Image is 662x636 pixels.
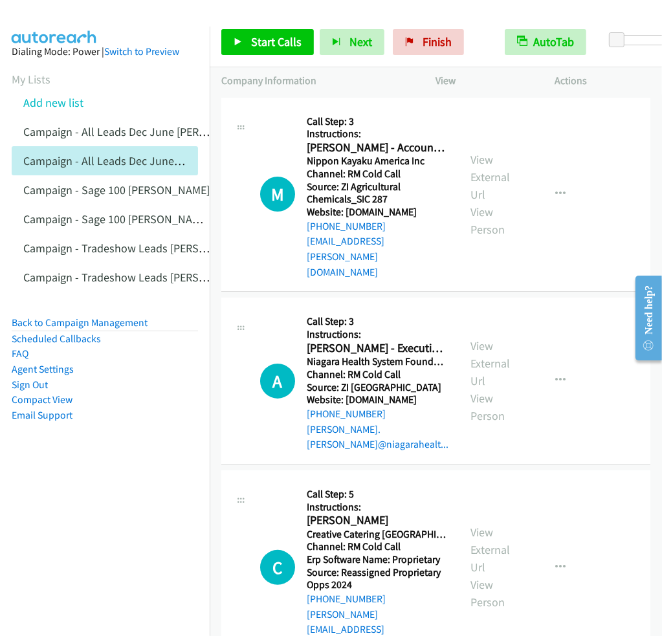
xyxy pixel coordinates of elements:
a: Campaign - Tradeshow Leads [PERSON_NAME] Cloned [23,270,289,285]
h5: Source: ZI [GEOGRAPHIC_DATA] [307,381,448,394]
a: View External Url [471,525,511,575]
button: Next [320,29,384,55]
a: Campaign - All Leads Dec June [PERSON_NAME] [23,124,258,139]
p: View [436,73,532,89]
a: View Person [471,577,505,609]
a: [PERSON_NAME].[PERSON_NAME]@niagarahealt... [307,423,448,451]
a: My Lists [12,72,50,87]
h5: Channel: RM Cold Call [307,168,448,181]
h5: Creative Catering [GEOGRAPHIC_DATA] [307,528,448,541]
h5: Instructions: [307,127,448,140]
a: [EMAIL_ADDRESS][PERSON_NAME][DOMAIN_NAME] [307,235,384,278]
h1: M [260,177,295,212]
a: Email Support [12,409,72,421]
span: Finish [423,34,452,49]
span: Start Calls [251,34,302,49]
button: AutoTab [505,29,586,55]
h5: Erp Software Name: Proprietary [307,553,448,566]
a: Switch to Preview [104,45,179,58]
a: Agent Settings [12,363,74,375]
a: Campaign - Sage 100 [PERSON_NAME] [23,182,210,197]
h5: Website: [DOMAIN_NAME] [307,393,448,406]
h5: Instructions: [307,501,448,514]
h2: [PERSON_NAME] - Accounting Financial Coordinator [307,140,448,155]
div: The call is yet to be attempted [260,550,295,585]
h1: A [260,364,295,399]
p: Company Information [221,73,413,89]
a: Campaign - Sage 100 [PERSON_NAME] Cloned [23,212,247,226]
a: View Person [471,391,505,423]
a: Scheduled Callbacks [12,333,101,345]
h5: Nippon Kayaku America Inc [307,155,448,168]
h5: Channel: RM Cold Call [307,540,448,553]
a: FAQ [12,347,28,360]
h5: Instructions: [307,328,448,341]
a: Start Calls [221,29,314,55]
h5: Niagara Health System Foundation [307,355,448,368]
iframe: Resource Center [625,267,662,369]
h1: C [260,550,295,585]
h5: Call Step: 3 [307,115,448,128]
a: View External Url [471,152,511,202]
a: Sign Out [12,378,48,391]
a: Campaign - Tradeshow Leads [PERSON_NAME] [23,241,252,256]
a: Back to Campaign Management [12,316,148,329]
h5: Website: [DOMAIN_NAME] [307,206,448,219]
a: [PHONE_NUMBER] [307,593,386,605]
a: View External Url [471,338,511,388]
a: Compact View [12,393,72,406]
a: [PHONE_NUMBER] [307,220,386,232]
h5: Source: Reassigned Proprietary Opps 2024 [307,566,448,591]
h5: Channel: RM Cold Call [307,368,448,381]
a: Campaign - All Leads Dec June [PERSON_NAME] Cloned [23,153,296,168]
a: [PHONE_NUMBER] [307,408,386,420]
a: View Person [471,204,505,237]
div: The call is yet to be attempted [260,364,295,399]
h2: [PERSON_NAME] - Executive Vp, Finance & Operations [307,341,448,356]
h5: Source: ZI Agricultural Chemicals_SIC 287 [307,181,448,206]
a: Finish [393,29,464,55]
div: The call is yet to be attempted [260,177,295,212]
h5: Call Step: 5 [307,488,448,501]
div: Dialing Mode: Power | [12,44,198,60]
h5: Call Step: 3 [307,315,448,328]
a: Add new list [23,95,83,110]
h2: [PERSON_NAME] [307,513,448,528]
p: Actions [555,73,650,89]
span: Next [349,34,372,49]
